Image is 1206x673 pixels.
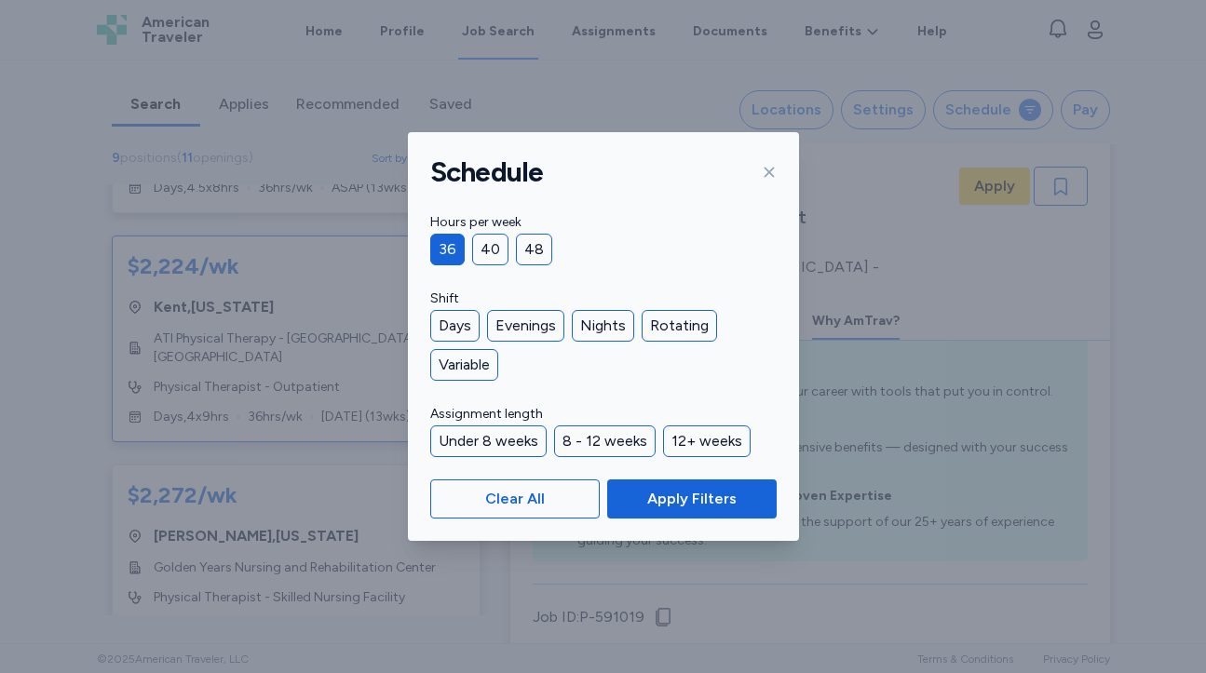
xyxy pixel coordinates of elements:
[430,211,777,234] label: Hours per week
[430,425,547,457] div: Under 8 weeks
[485,488,545,510] span: Clear All
[554,425,656,457] div: 8 - 12 weeks
[430,288,777,310] label: Shift
[430,403,777,425] label: Assignment length
[572,310,634,342] div: Nights
[430,234,465,265] div: 36
[516,234,552,265] div: 48
[663,425,751,457] div: 12+ weeks
[430,155,544,190] h1: Schedule
[607,479,776,518] button: Apply Filters
[647,488,737,510] span: Apply Filters
[430,310,480,342] div: Days
[487,310,564,342] div: Evenings
[430,349,498,381] div: Variable
[472,234,508,265] div: 40
[642,310,717,342] div: Rotating
[430,479,601,518] button: Clear All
